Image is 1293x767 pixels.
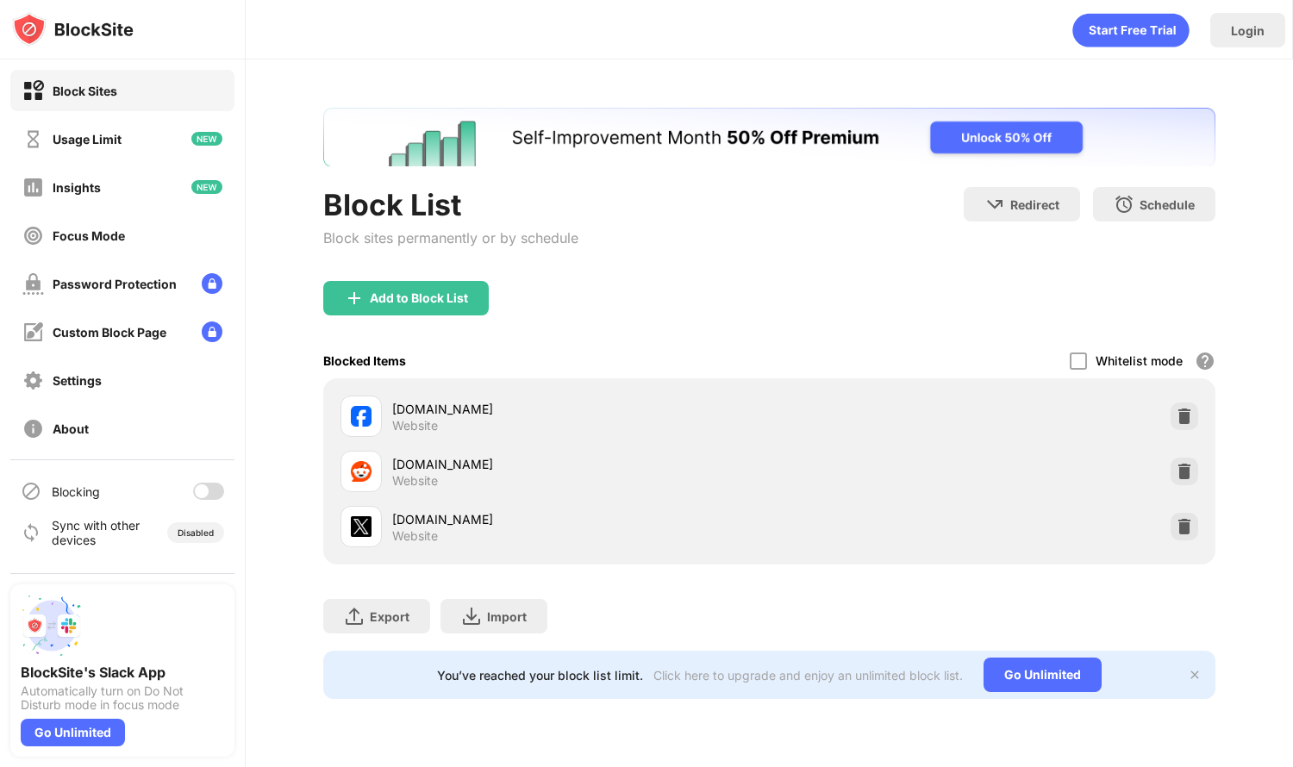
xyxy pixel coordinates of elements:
img: customize-block-page-off.svg [22,321,44,343]
img: insights-off.svg [22,177,44,198]
img: focus-off.svg [22,225,44,246]
div: Password Protection [53,277,177,291]
div: [DOMAIN_NAME] [392,455,770,473]
img: favicons [351,461,372,482]
div: Block Sites [53,84,117,98]
img: blocking-icon.svg [21,481,41,502]
img: settings-off.svg [22,370,44,391]
div: animation [1072,13,1190,47]
div: You’ve reached your block list limit. [437,668,643,683]
div: Automatically turn on Do Not Disturb mode in focus mode [21,684,224,712]
div: Go Unlimited [984,658,1102,692]
div: Focus Mode [53,228,125,243]
div: Import [487,609,527,624]
div: [DOMAIN_NAME] [392,510,770,528]
div: Whitelist mode [1096,353,1183,368]
div: Website [392,528,438,544]
img: password-protection-off.svg [22,273,44,295]
img: favicons [351,406,372,427]
div: BlockSite's Slack App [21,664,224,681]
div: Usage Limit [53,132,122,147]
div: Export [370,609,409,624]
img: favicons [351,516,372,537]
img: sync-icon.svg [21,522,41,543]
div: Redirect [1010,197,1059,212]
div: Blocked Items [323,353,406,368]
div: Block List [323,187,578,222]
div: Login [1231,23,1265,38]
div: Sync with other devices [52,518,141,547]
div: Website [392,418,438,433]
div: Block sites permanently or by schedule [323,229,578,246]
img: x-button.svg [1188,668,1202,682]
iframe: Banner [323,108,1215,166]
img: about-off.svg [22,418,44,440]
img: new-icon.svg [191,180,222,194]
div: Insights [53,180,101,195]
div: Disabled [178,527,214,538]
img: time-usage-off.svg [22,128,44,150]
div: Blocking [52,484,100,499]
div: Custom Block Page [53,325,166,340]
div: About [53,421,89,436]
img: push-slack.svg [21,595,83,657]
img: new-icon.svg [191,132,222,146]
img: lock-menu.svg [202,321,222,342]
img: block-on.svg [22,80,44,102]
div: Website [392,473,438,489]
div: Go Unlimited [21,719,125,746]
div: [DOMAIN_NAME] [392,400,770,418]
div: Click here to upgrade and enjoy an unlimited block list. [653,668,963,683]
img: lock-menu.svg [202,273,222,294]
div: Add to Block List [370,291,468,305]
div: Schedule [1140,197,1195,212]
div: Settings [53,373,102,388]
img: logo-blocksite.svg [12,12,134,47]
